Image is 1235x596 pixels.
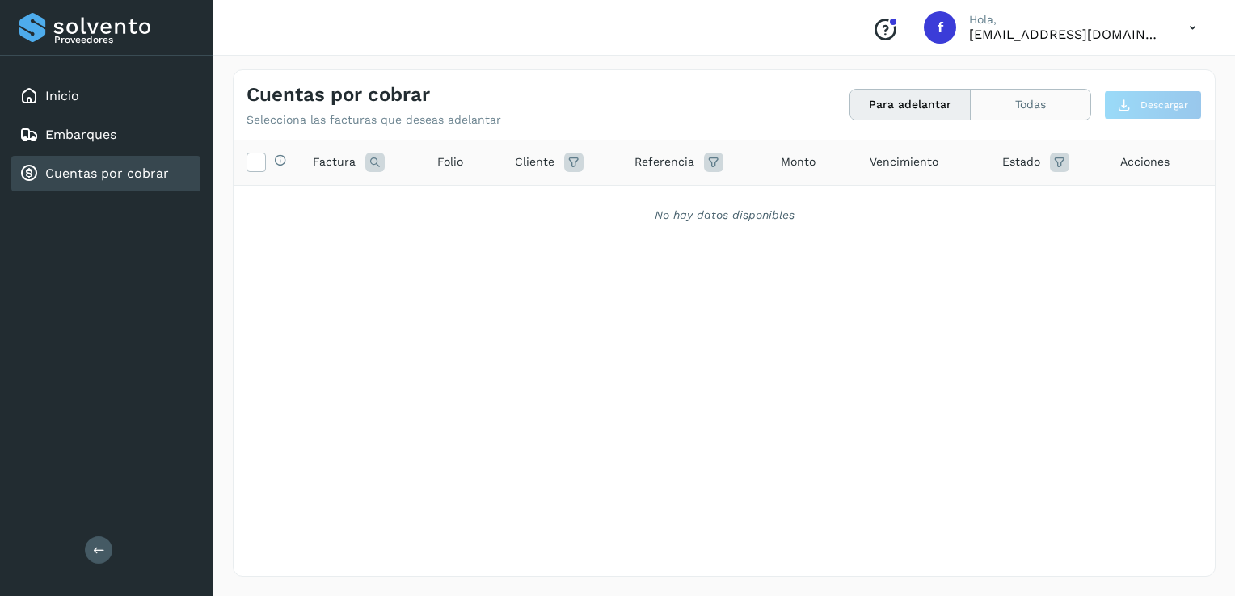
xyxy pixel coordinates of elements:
[45,127,116,142] a: Embarques
[969,27,1163,42] p: facturacion@hcarga.com
[1140,98,1188,112] span: Descargar
[247,113,501,127] p: Selecciona las facturas que deseas adelantar
[515,153,554,170] span: Cliente
[313,153,356,170] span: Factura
[45,166,169,181] a: Cuentas por cobrar
[969,13,1163,27] p: Hola,
[437,153,463,170] span: Folio
[45,88,79,103] a: Inicio
[870,153,938,170] span: Vencimiento
[11,156,200,191] div: Cuentas por cobrar
[971,90,1090,120] button: Todas
[634,153,694,170] span: Referencia
[1104,90,1202,120] button: Descargar
[247,83,430,107] h4: Cuentas por cobrar
[11,78,200,114] div: Inicio
[255,207,1194,224] div: No hay datos disponibles
[1120,153,1170,170] span: Acciones
[850,90,971,120] button: Para adelantar
[1002,153,1040,170] span: Estado
[54,34,194,45] p: Proveedores
[781,153,816,170] span: Monto
[11,117,200,153] div: Embarques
